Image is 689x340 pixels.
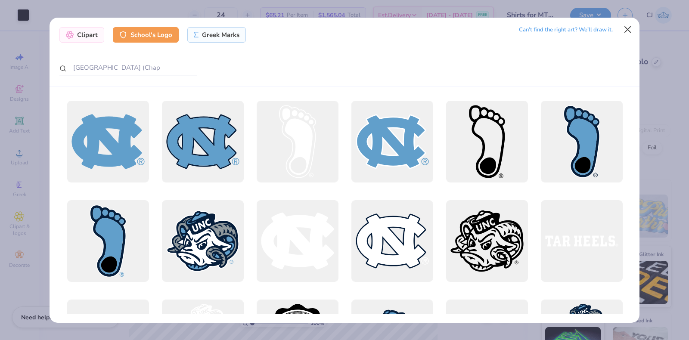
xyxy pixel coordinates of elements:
[620,21,636,37] button: Close
[519,22,613,37] div: Can’t find the right art? We’ll draw it.
[59,27,104,43] div: Clipart
[113,27,179,43] div: School's Logo
[187,27,246,43] div: Greek Marks
[59,60,197,76] input: Search by name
